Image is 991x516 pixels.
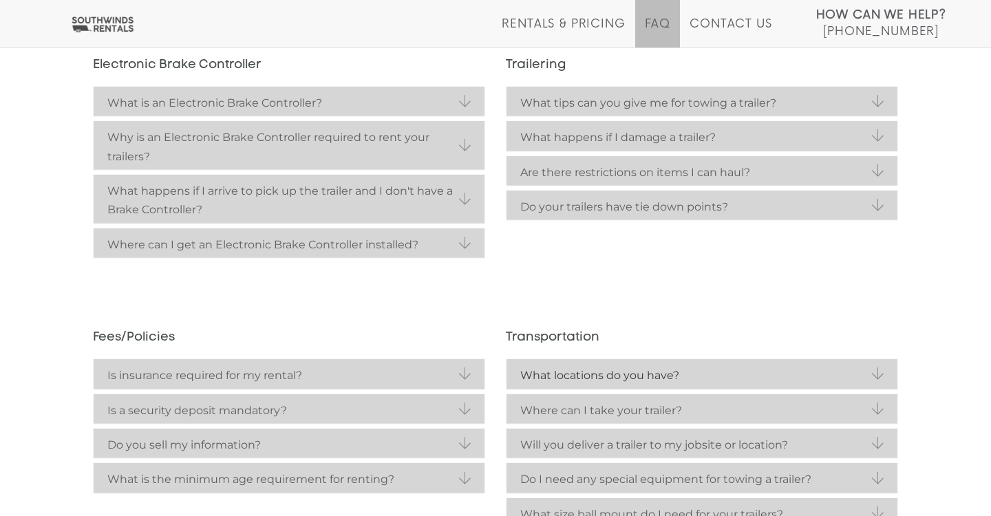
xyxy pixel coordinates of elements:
[507,429,897,458] a: Will you deliver a trailer to my jobsite or location?
[690,17,771,47] a: Contact Us
[520,94,884,112] strong: What tips can you give me for towing a trailer?
[107,94,471,112] strong: What is an Electronic Brake Controller?
[823,25,939,39] span: [PHONE_NUMBER]
[94,175,484,224] a: What happens if I arrive to pick up the trailer and I don't have a Brake Controller?
[520,366,884,385] strong: What locations do you have?
[94,394,484,424] a: Is a security deposit mandatory?
[502,17,625,47] a: Rentals & Pricing
[507,87,897,116] a: What tips can you give me for towing a trailer?
[507,191,897,220] a: Do your trailers have tie down points?
[93,58,485,72] h3: Electronic Brake Controller
[94,121,484,170] a: Why is an Electronic Brake Controller required to rent your trailers?
[816,8,946,22] strong: How Can We Help?
[94,359,484,389] a: Is insurance required for my rental?
[107,470,471,488] strong: What is the minimum age requirement for renting?
[94,87,484,116] a: What is an Electronic Brake Controller?
[520,128,884,147] strong: What happens if I damage a trailer?
[107,128,471,166] strong: Why is an Electronic Brake Controller required to rent your trailers?
[94,463,484,493] a: What is the minimum age requirement for renting?
[520,197,884,216] strong: Do your trailers have tie down points?
[520,436,884,454] strong: Will you deliver a trailer to my jobsite or location?
[520,470,884,488] strong: Do I need any special equipment for towing a trailer?
[816,7,946,37] a: How Can We Help? [PHONE_NUMBER]
[645,17,671,47] a: FAQ
[507,359,897,389] a: What locations do you have?
[520,401,884,420] strong: Where can I take your trailer?
[107,366,471,385] strong: Is insurance required for my rental?
[506,331,898,345] h3: Transportation
[69,16,136,33] img: Southwinds Rentals Logo
[107,235,471,254] strong: Where can I get an Electronic Brake Controller installed?
[107,401,471,420] strong: Is a security deposit mandatory?
[507,463,897,493] a: Do I need any special equipment for towing a trailer?
[520,163,884,182] strong: Are there restrictions on items I can haul?
[94,228,484,258] a: Where can I get an Electronic Brake Controller installed?
[107,436,471,454] strong: Do you sell my information?
[94,429,484,458] a: Do you sell my information?
[507,156,897,186] a: Are there restrictions on items I can haul?
[93,331,485,345] h3: Fees/Policies
[107,182,471,219] strong: What happens if I arrive to pick up the trailer and I don't have a Brake Controller?
[507,121,897,151] a: What happens if I damage a trailer?
[506,58,898,72] h3: Trailering
[507,394,897,424] a: Where can I take your trailer?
